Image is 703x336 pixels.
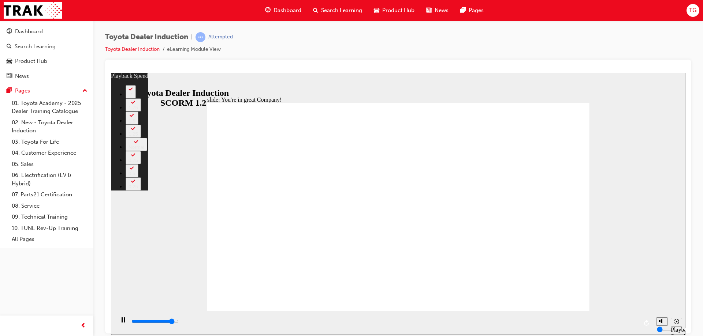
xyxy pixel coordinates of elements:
[313,6,318,15] span: search-icon
[687,4,699,17] button: TG
[545,245,557,253] button: Unmute (Ctrl+Alt+M)
[259,3,307,18] a: guage-iconDashboard
[7,29,12,35] span: guage-icon
[18,19,22,24] div: 2
[531,245,542,256] button: Replay (Ctrl+Alt+R)
[9,189,90,200] a: 07. Parts21 Certification
[208,34,233,41] div: Attempted
[9,136,90,148] a: 03. Toyota For Life
[15,42,56,51] div: Search Learning
[4,238,542,262] div: playback controls
[7,73,12,80] span: news-icon
[15,72,29,80] div: News
[454,3,490,18] a: pages-iconPages
[196,32,205,42] span: learningRecordVerb_ATTEMPT-icon
[9,159,90,170] a: 05. Sales
[307,3,368,18] a: search-iconSearch Learning
[9,200,90,212] a: 08. Service
[105,46,160,52] a: Toyota Dealer Induction
[3,23,90,84] button: DashboardSearch LearningProduct HubNews
[469,6,484,15] span: Pages
[4,244,16,257] button: Pause (Ctrl+Alt+P)
[15,12,25,26] button: 2
[374,6,379,15] span: car-icon
[3,40,90,53] a: Search Learning
[368,3,420,18] a: car-iconProduct Hub
[3,84,90,98] button: Pages
[560,254,571,267] div: Playback Speed
[3,69,90,83] a: News
[460,6,466,15] span: pages-icon
[426,6,432,15] span: news-icon
[321,6,362,15] span: Search Learning
[420,3,454,18] a: news-iconNews
[82,86,88,96] span: up-icon
[3,54,90,68] a: Product Hub
[9,234,90,245] a: All Pages
[167,45,221,54] li: eLearning Module View
[9,223,90,234] a: 10. TUNE Rev-Up Training
[191,33,193,41] span: |
[274,6,301,15] span: Dashboard
[9,147,90,159] a: 04. Customer Experience
[15,57,47,65] div: Product Hub
[9,170,90,189] a: 06. Electrification (EV & Hybrid)
[21,246,68,252] input: slide progress
[15,27,43,36] div: Dashboard
[81,321,86,331] span: prev-icon
[9,211,90,223] a: 09. Technical Training
[382,6,414,15] span: Product Hub
[105,33,188,41] span: Toyota Dealer Induction
[9,117,90,136] a: 02. New - Toyota Dealer Induction
[542,238,571,262] div: misc controls
[560,245,571,254] button: Playback speed
[546,254,593,260] input: volume
[435,6,449,15] span: News
[7,88,12,94] span: pages-icon
[689,6,696,15] span: TG
[4,2,62,19] img: Trak
[3,25,90,38] a: Dashboard
[9,98,90,117] a: 01. Toyota Academy - 2025 Dealer Training Catalogue
[265,6,271,15] span: guage-icon
[15,87,30,95] div: Pages
[7,44,12,50] span: search-icon
[7,58,12,65] span: car-icon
